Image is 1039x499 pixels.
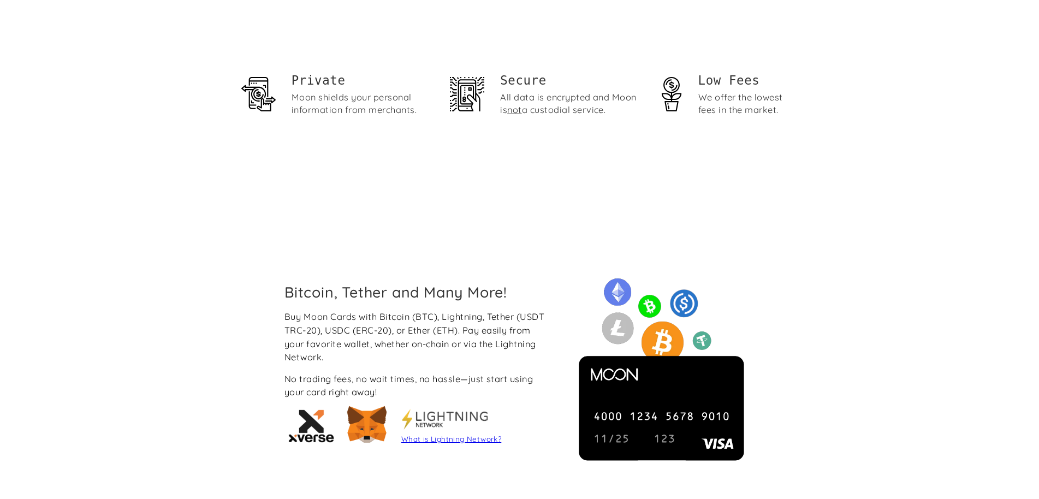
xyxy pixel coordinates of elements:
[342,401,391,450] img: Metamask
[284,372,551,399] div: No trading fees, no wait times, no hassle—just start using your card right away!
[698,91,798,116] div: We offer the lowest fees in the market.
[284,283,551,301] h2: Bitcoin, Tether and Many More!
[698,72,798,89] h1: Low Fees
[401,435,501,443] a: What is Lightning Network?
[284,403,339,447] img: xVerse
[292,91,432,116] div: Moon shields your personal information from merchants.
[292,72,432,89] h1: Private
[568,276,756,464] img: Moon cards can be purchased with a variety of cryptocurrency including Bitcoin, Lightning, USDC, ...
[654,77,688,111] img: Money stewardship
[500,72,641,89] h2: Secure
[500,91,641,116] div: All data is encrypted and Moon is a custodial service.
[507,104,521,115] span: not
[241,77,276,111] img: Privacy
[450,77,484,111] img: Security
[401,408,489,430] img: Metamask
[284,310,551,364] div: Buy Moon Cards with Bitcoin (BTC), Lightning, Tether (USDT TRC-20), USDC (ERC-20), or Ether (ETH)...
